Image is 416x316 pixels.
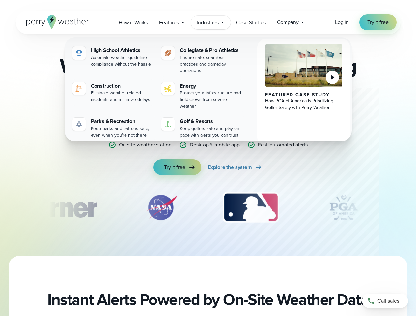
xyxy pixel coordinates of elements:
img: energy-icon@2x-1.svg [164,85,172,92]
div: Eliminate weather related incidents and minimize delays [91,90,154,103]
img: PGA.svg [317,191,370,224]
h2: Instant Alerts Powered by On-Site Weather Data [47,290,369,309]
p: Fast, automated alerts [258,141,308,149]
a: Construction Eliminate weather related incidents and minimize delays [70,79,156,106]
span: Call sales [377,297,399,305]
a: Parks & Recreation Keep parks and patrons safe, even when you're not there [70,115,156,141]
span: Try it free [164,163,185,171]
a: Golf & Resorts Keep golfers safe and play on pace with alerts you can trust [159,115,245,141]
a: PGA of America, Frisco Campus Featured Case Study How PGA of America is Prioritizing Golfer Safet... [257,39,350,146]
div: Ensure safe, seamless practices and gameday operations [180,54,243,74]
img: MLB.svg [216,191,286,224]
img: NASA.svg [138,191,184,224]
div: Keep golfers safe and play on pace with alerts you can trust [180,125,243,139]
span: Explore the system [208,163,252,171]
a: Case Studies [231,16,271,29]
h2: Weather Monitoring and Alerting System [49,55,368,97]
img: golf-iconV2.svg [164,120,172,128]
img: proathletics-icon@2x-1.svg [164,49,172,57]
div: Parks & Recreation [91,118,154,125]
div: Construction [91,82,154,90]
div: High School Athletics [91,46,154,54]
p: On-site weather station [119,141,172,149]
div: 3 of 12 [216,191,286,224]
div: How PGA of America is Prioritizing Golfer Safety with Perry Weather [265,98,343,111]
span: How it Works [119,19,148,27]
div: 1 of 12 [13,191,106,224]
a: How it Works [113,16,153,29]
div: Protect your infrastructure and field crews from severe weather [180,90,243,110]
a: Call sales [362,294,408,308]
a: Energy Protect your infrastructure and field crews from severe weather [159,79,245,112]
a: Try it free [153,159,201,175]
a: Explore the system [208,159,263,175]
img: PGA of America, Frisco Campus [265,44,343,87]
span: Try it free [367,18,388,26]
span: Industries [197,19,218,27]
div: Collegiate & Pro Athletics [180,46,243,54]
a: Log in [335,18,349,26]
img: parks-icon-grey.svg [75,120,83,128]
span: Features [159,19,179,27]
div: 2 of 12 [138,191,184,224]
p: Desktop & mobile app [190,141,239,149]
a: Try it free [359,14,396,30]
span: Case Studies [236,19,265,27]
img: highschool-icon.svg [75,49,83,57]
a: High School Athletics Automate weather guideline compliance without the hassle [70,44,156,70]
div: Featured Case Study [265,92,343,98]
div: Golf & Resorts [180,118,243,125]
div: slideshow [49,191,368,227]
div: Keep parks and patrons safe, even when you're not there [91,125,154,139]
div: Energy [180,82,243,90]
img: Turner-Construction_1.svg [13,191,106,224]
a: Collegiate & Pro Athletics Ensure safe, seamless practices and gameday operations [159,44,245,77]
span: Company [277,18,299,26]
div: 4 of 12 [317,191,370,224]
div: Automate weather guideline compliance without the hassle [91,54,154,67]
img: noun-crane-7630938-1@2x.svg [75,85,83,92]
